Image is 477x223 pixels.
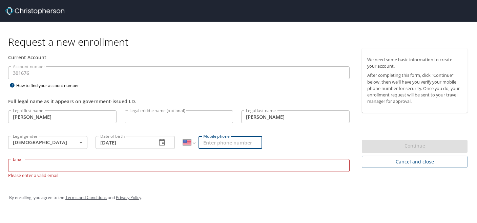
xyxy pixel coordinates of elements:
[367,72,462,105] p: After completing this form, click "Continue" below, then we'll have you verify your mobile phone ...
[362,156,468,168] button: Cancel and close
[116,195,141,200] a: Privacy Policy
[65,195,107,200] a: Terms and Conditions
[8,136,87,149] div: [DEMOGRAPHIC_DATA]
[96,136,151,149] input: MM/DD/YYYY
[9,189,468,206] div: By enrolling, you agree to the and .
[8,35,473,48] h1: Request a new enrollment
[5,7,64,15] img: cbt logo
[8,172,350,178] p: Please enter a valid email
[8,81,93,90] div: How to find your account number
[8,98,350,105] div: Full legal name as it appears on government-issued I.D.
[367,158,462,166] span: Cancel and close
[199,136,262,149] input: Enter phone number
[8,54,350,61] div: Current Account
[367,57,462,69] p: We need some basic information to create your account.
